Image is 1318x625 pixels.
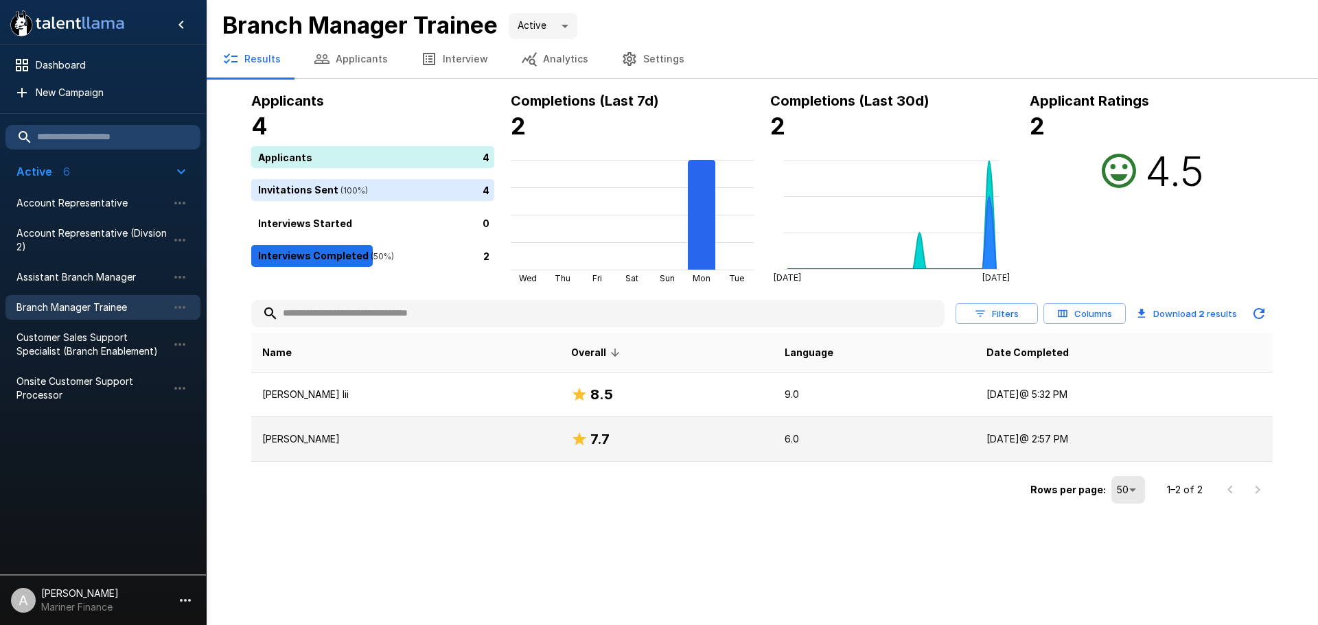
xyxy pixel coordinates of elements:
p: Rows per page: [1030,483,1106,497]
p: 0 [483,215,489,230]
span: Date Completed [986,344,1069,361]
p: 2 [483,248,489,263]
button: Columns [1043,303,1126,325]
p: 4 [483,150,489,164]
p: 4 [483,182,489,197]
b: Completions (Last 7d) [511,93,659,109]
b: Completions (Last 30d) [770,93,929,109]
b: Applicants [251,93,324,109]
h6: 8.5 [590,384,613,405]
b: 2 [1030,112,1045,140]
b: 2 [1199,308,1205,319]
tspan: Mon [693,273,710,283]
h6: 7.7 [590,428,610,450]
div: Active [509,13,577,39]
button: Interview [404,40,505,78]
p: [PERSON_NAME] [262,432,549,446]
td: [DATE] @ 2:57 PM [975,417,1273,462]
button: Download 2 results [1131,300,1242,327]
tspan: Sat [626,273,639,283]
button: Filters [956,303,1038,325]
button: Settings [605,40,701,78]
tspan: Wed [519,273,537,283]
b: 2 [511,112,526,140]
span: Language [785,344,833,361]
tspan: Thu [555,273,570,283]
tspan: [DATE] [982,272,1010,283]
button: Results [206,40,297,78]
div: 50 [1111,476,1145,504]
tspan: Sun [660,273,675,283]
span: Overall [571,344,624,361]
button: Analytics [505,40,605,78]
b: 4 [251,112,268,140]
button: Updated Today - 1:32 PM [1245,300,1273,327]
tspan: Tue [729,273,744,283]
tspan: Fri [592,273,602,283]
button: Applicants [297,40,404,78]
h2: 4.5 [1145,146,1204,196]
b: 2 [770,112,785,140]
b: Branch Manager Trainee [222,11,498,39]
td: [DATE] @ 5:32 PM [975,373,1273,417]
tspan: [DATE] [774,272,801,283]
p: 1–2 of 2 [1167,483,1203,497]
p: 9.0 [785,388,964,401]
p: 6.0 [785,432,964,446]
p: [PERSON_NAME] Iii [262,388,549,401]
span: Name [262,344,292,361]
b: Applicant Ratings [1030,93,1149,109]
